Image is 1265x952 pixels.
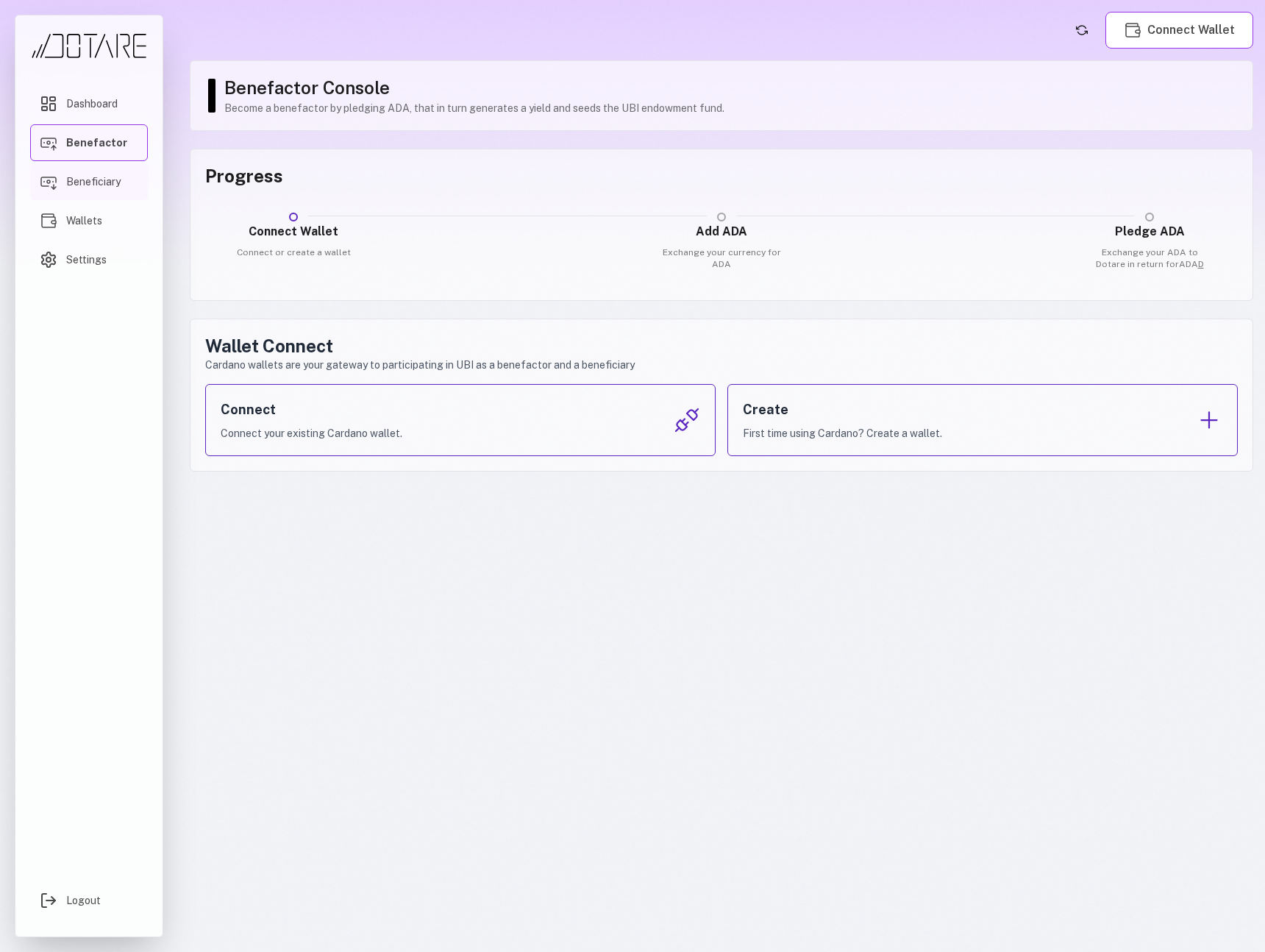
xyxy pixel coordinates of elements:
[205,164,1238,188] h3: Progress
[674,407,700,433] img: Connect
[1124,21,1141,39] img: Wallets
[66,213,102,228] span: Wallets
[40,173,57,191] img: Beneficiary
[658,223,785,241] h3: Add ADA
[1198,259,1204,269] span: D
[221,399,402,420] h3: Connect
[743,426,942,441] p: First time using Cardano? Create a wallet.
[221,426,402,441] p: Connect your existing Cardano wallet.
[1179,259,1204,269] span: ADA
[66,893,101,908] span: Logout
[1196,407,1222,433] img: Create
[1070,18,1094,42] button: Refresh account status
[230,246,357,258] p: Connect or create a wallet
[1105,12,1253,49] button: Connect Wallet
[224,101,1238,116] p: Become a benefactor by pledging ADA, that in turn generates a yield and seeds the UBI endowment f...
[658,246,785,270] p: Exchange your currency for ADA
[40,212,57,230] img: Wallets
[1086,246,1213,270] p: Exchange your ADA to Dotare in return for
[30,33,148,59] img: Dotare Logo
[66,252,107,267] span: Settings
[66,135,127,150] span: Benefactor
[224,76,1238,99] h1: Benefactor Console
[230,223,357,241] h3: Connect Wallet
[66,96,118,111] span: Dashboard
[40,134,57,152] img: Benefactor
[66,174,121,189] span: Beneficiary
[1086,223,1213,241] h3: Pledge ADA
[205,334,1238,358] h2: Wallet Connect
[743,399,942,420] h3: Create
[205,358,1238,372] p: Cardano wallets are your gateway to participating in UBI as a benefactor and a beneficiary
